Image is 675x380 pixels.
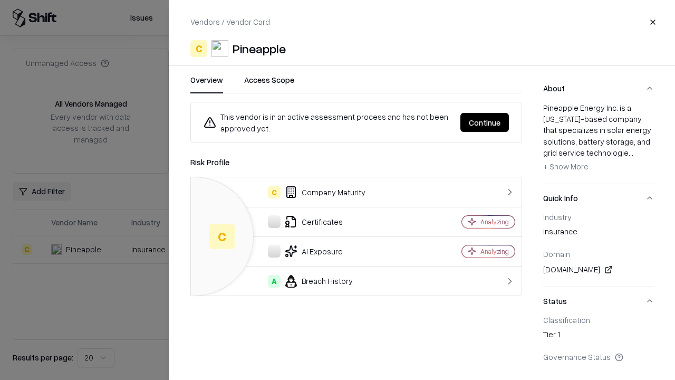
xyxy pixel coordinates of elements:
button: About [543,74,654,102]
span: + Show More [543,161,589,171]
div: About [543,102,654,184]
span: ... [629,148,633,157]
div: [DOMAIN_NAME] [543,263,654,276]
img: Pineapple [211,40,228,57]
div: Analyzing [480,217,509,226]
div: C [190,40,207,57]
div: Classification [543,315,654,325]
div: C [268,186,281,198]
div: Analyzing [480,247,509,256]
div: C [209,224,235,249]
button: + Show More [543,158,589,175]
div: Tier 1 [543,329,654,344]
button: Status [543,287,654,315]
div: Risk Profile [190,156,522,168]
p: Vendors / Vendor Card [190,16,270,27]
div: Governance Status [543,352,654,362]
div: Industry [543,212,654,222]
div: AI Exposure [199,245,425,258]
button: Access Scope [244,74,294,93]
button: Continue [460,113,509,132]
div: A [268,275,281,288]
div: Pineapple [233,40,286,57]
button: Quick Info [543,184,654,212]
div: Domain [543,249,654,259]
div: Pineapple Energy Inc. is a [US_STATE]-based company that specializes in solar energy solutions, b... [543,102,654,175]
div: Breach History [199,275,425,288]
div: insurance [543,226,654,241]
div: This vendor is in an active assessment process and has not been approved yet. [204,111,452,134]
div: Quick Info [543,212,654,287]
div: Certificates [199,215,425,228]
button: Overview [190,74,223,93]
div: Company Maturity [199,186,425,198]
